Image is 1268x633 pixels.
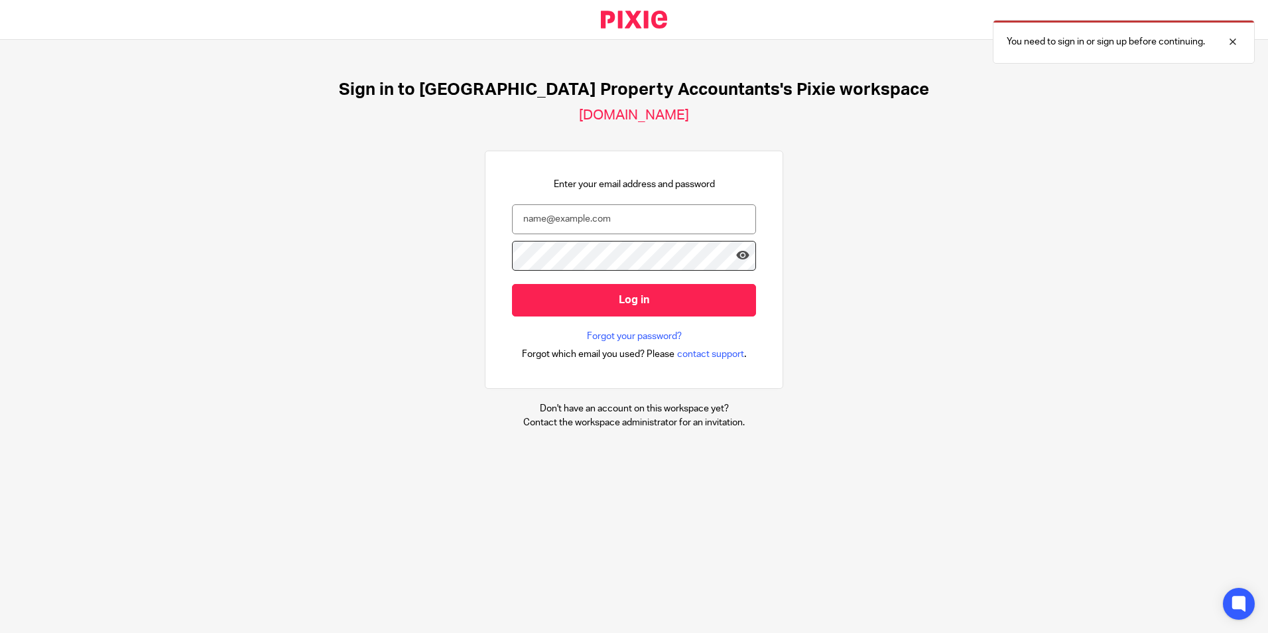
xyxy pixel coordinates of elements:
[512,204,756,234] input: name@example.com
[587,330,682,343] a: Forgot your password?
[523,402,745,415] p: Don't have an account on this workspace yet?
[522,348,674,361] span: Forgot which email you used? Please
[522,346,747,362] div: .
[1007,35,1205,48] p: You need to sign in or sign up before continuing.
[512,284,756,316] input: Log in
[579,107,689,124] h2: [DOMAIN_NAME]
[339,80,929,100] h1: Sign in to [GEOGRAPHIC_DATA] Property Accountants's Pixie workspace
[677,348,744,361] span: contact support
[554,178,715,191] p: Enter your email address and password
[523,416,745,429] p: Contact the workspace administrator for an invitation.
